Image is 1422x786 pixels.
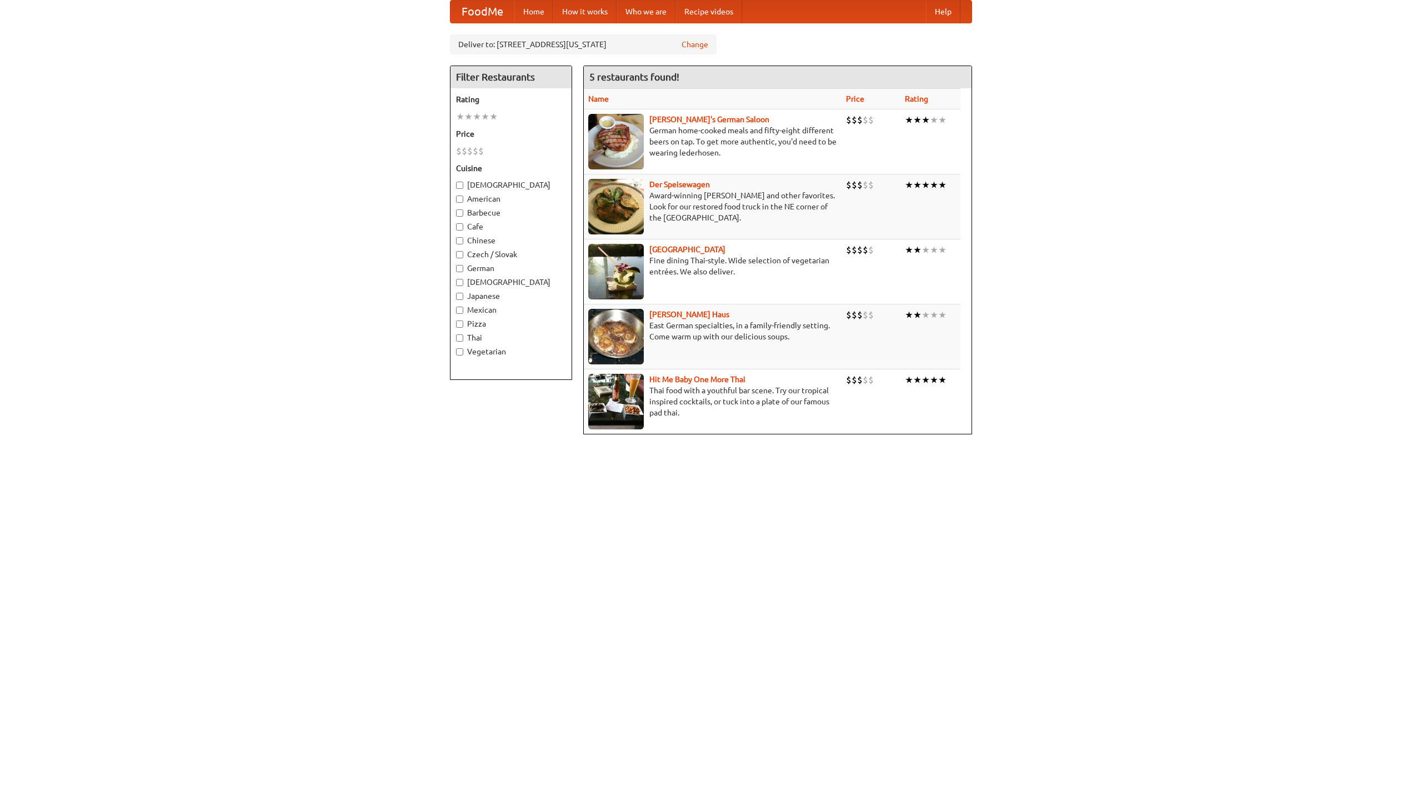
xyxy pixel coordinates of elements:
[456,277,566,288] label: [DEMOGRAPHIC_DATA]
[913,114,922,126] li: ★
[857,244,863,256] li: $
[930,244,938,256] li: ★
[456,304,566,316] label: Mexican
[456,196,463,203] input: American
[456,293,463,300] input: Japanese
[852,244,857,256] li: $
[456,209,463,217] input: Barbecue
[913,244,922,256] li: ★
[682,39,708,50] a: Change
[863,179,868,191] li: $
[913,179,922,191] li: ★
[456,334,463,342] input: Thai
[868,179,874,191] li: $
[464,111,473,123] li: ★
[588,309,644,364] img: kohlhaus.jpg
[473,111,481,123] li: ★
[588,94,609,103] a: Name
[456,235,566,246] label: Chinese
[467,145,473,157] li: $
[649,245,725,254] a: [GEOGRAPHIC_DATA]
[456,128,566,139] h5: Price
[926,1,960,23] a: Help
[456,291,566,302] label: Japanese
[589,72,679,82] ng-pluralize: 5 restaurants found!
[857,309,863,321] li: $
[456,145,462,157] li: $
[456,279,463,286] input: [DEMOGRAPHIC_DATA]
[456,307,463,314] input: Mexican
[450,66,572,88] h4: Filter Restaurants
[905,374,913,386] li: ★
[456,332,566,343] label: Thai
[456,321,463,328] input: Pizza
[649,115,769,124] a: [PERSON_NAME]'s German Saloon
[478,145,484,157] li: $
[456,223,463,231] input: Cafe
[473,145,478,157] li: $
[456,94,566,105] h5: Rating
[456,346,566,357] label: Vegetarian
[852,179,857,191] li: $
[450,1,514,23] a: FoodMe
[846,374,852,386] li: $
[905,244,913,256] li: ★
[857,114,863,126] li: $
[930,114,938,126] li: ★
[588,374,644,429] img: babythai.jpg
[588,190,837,223] p: Award-winning [PERSON_NAME] and other favorites. Look for our restored food truck in the NE corne...
[846,114,852,126] li: $
[553,1,617,23] a: How it works
[462,145,467,157] li: $
[588,125,837,158] p: German home-cooked meals and fifty-eight different beers on tap. To get more authentic, you'd nee...
[938,244,947,256] li: ★
[857,374,863,386] li: $
[922,179,930,191] li: ★
[456,111,464,123] li: ★
[617,1,675,23] a: Who we are
[846,309,852,321] li: $
[863,114,868,126] li: $
[863,244,868,256] li: $
[922,244,930,256] li: ★
[868,114,874,126] li: $
[588,320,837,342] p: East German specialties, in a family-friendly setting. Come warm up with our delicious soups.
[938,374,947,386] li: ★
[649,180,710,189] a: Der Speisewagen
[489,111,498,123] li: ★
[938,114,947,126] li: ★
[938,179,947,191] li: ★
[905,179,913,191] li: ★
[456,263,566,274] label: German
[481,111,489,123] li: ★
[913,309,922,321] li: ★
[649,310,729,319] a: [PERSON_NAME] Haus
[588,179,644,234] img: speisewagen.jpg
[456,221,566,232] label: Cafe
[456,193,566,204] label: American
[846,244,852,256] li: $
[905,114,913,126] li: ★
[905,309,913,321] li: ★
[588,255,837,277] p: Fine dining Thai-style. Wide selection of vegetarian entrées. We also deliver.
[922,309,930,321] li: ★
[863,374,868,386] li: $
[456,249,566,260] label: Czech / Slovak
[588,244,644,299] img: satay.jpg
[930,179,938,191] li: ★
[649,375,745,384] a: Hit Me Baby One More Thai
[852,309,857,321] li: $
[857,179,863,191] li: $
[938,309,947,321] li: ★
[846,94,864,103] a: Price
[922,374,930,386] li: ★
[905,94,928,103] a: Rating
[456,182,463,189] input: [DEMOGRAPHIC_DATA]
[456,163,566,174] h5: Cuisine
[588,385,837,418] p: Thai food with a youthful bar scene. Try our tropical inspired cocktails, or tuck into a plate of...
